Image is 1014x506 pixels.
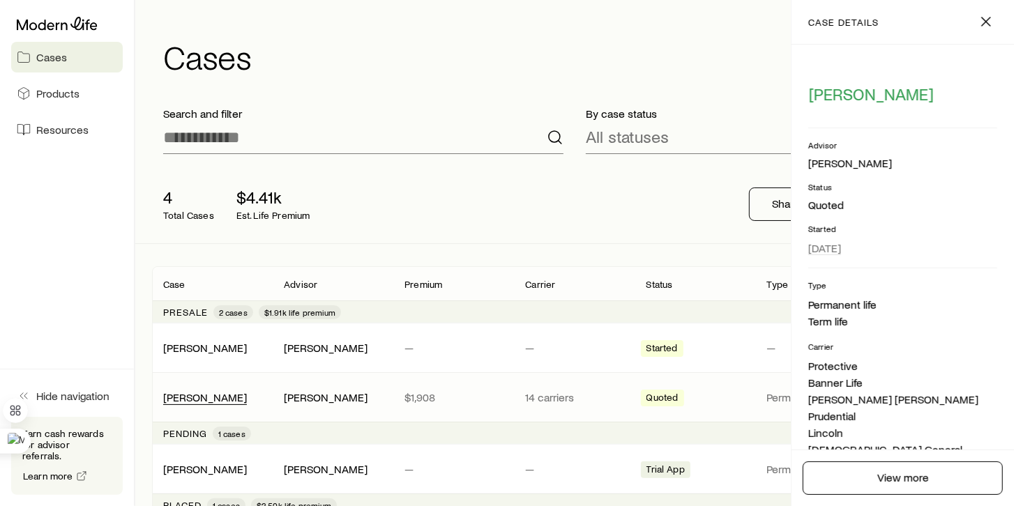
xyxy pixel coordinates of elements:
p: — [525,341,623,355]
span: Cases [36,50,67,64]
div: Earn cash rewards for advisor referrals.Learn more [11,417,123,495]
span: 1 cases [218,428,245,439]
div: [PERSON_NAME] [163,341,247,355]
a: [PERSON_NAME] [163,341,247,354]
p: Status [646,279,673,290]
a: [PERSON_NAME] [163,462,247,475]
div: [PERSON_NAME] [163,390,247,405]
span: Products [36,86,80,100]
span: [PERSON_NAME] [809,84,934,104]
div: [PERSON_NAME] [284,390,368,405]
h1: Cases [163,40,997,73]
button: Hide navigation [11,381,123,411]
button: Share fact finder [749,187,875,221]
span: Learn more [23,471,73,481]
span: 2 cases [219,307,248,318]
p: Advisor [284,279,317,290]
p: $4.41k [236,187,310,207]
p: Premium [404,279,442,290]
div: [PERSON_NAME] [163,462,247,477]
p: Type [808,279,997,291]
span: [DATE] [808,241,841,255]
p: Presale [163,307,208,318]
p: Est. Life Premium [236,210,310,221]
p: $1,908 [404,390,503,404]
p: Earn cash rewards for advisor referrals. [22,428,112,461]
li: Prudential [808,408,997,424]
li: Lincoln [808,424,997,441]
div: [PERSON_NAME] [284,462,368,477]
p: Search and filter [163,107,563,121]
p: By case status [586,107,986,121]
div: [PERSON_NAME] [284,341,368,355]
p: Total Cases [163,210,214,221]
li: Protective [808,358,997,374]
p: — [404,341,503,355]
div: [PERSON_NAME] [808,156,892,171]
p: Permanent life, Term life [767,462,865,476]
li: Permanent life [808,296,997,313]
span: Resources [36,123,89,137]
li: Term life [808,313,997,330]
p: — [525,462,623,476]
p: 4 [163,187,214,207]
span: Started [646,342,678,357]
p: Carrier [808,341,997,352]
p: Started [808,223,997,234]
p: — [404,462,503,476]
p: Pending [163,428,207,439]
p: Quoted [808,198,997,212]
p: Advisor [808,139,997,151]
p: Type [767,279,789,290]
button: [PERSON_NAME] [808,84,934,105]
p: case details [808,17,879,28]
p: Status [808,181,997,192]
p: Permanent life, Term life [767,390,865,404]
span: Quoted [646,392,679,406]
li: Banner Life [808,374,997,391]
span: Trial App [646,463,685,478]
span: $1.91k life premium [264,307,335,318]
a: Resources [11,114,123,145]
a: Cases [11,42,123,72]
p: Case [163,279,186,290]
p: Share fact finder [772,197,852,210]
p: — [767,341,865,355]
a: Products [11,78,123,109]
a: View more [803,461,1003,495]
li: [DEMOGRAPHIC_DATA] General [808,441,997,458]
p: Carrier [525,279,555,290]
span: Hide navigation [36,389,109,403]
p: All statuses [586,127,669,146]
a: [PERSON_NAME] [163,390,247,404]
p: 14 carriers [525,390,623,404]
li: [PERSON_NAME] [PERSON_NAME] [808,391,997,408]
